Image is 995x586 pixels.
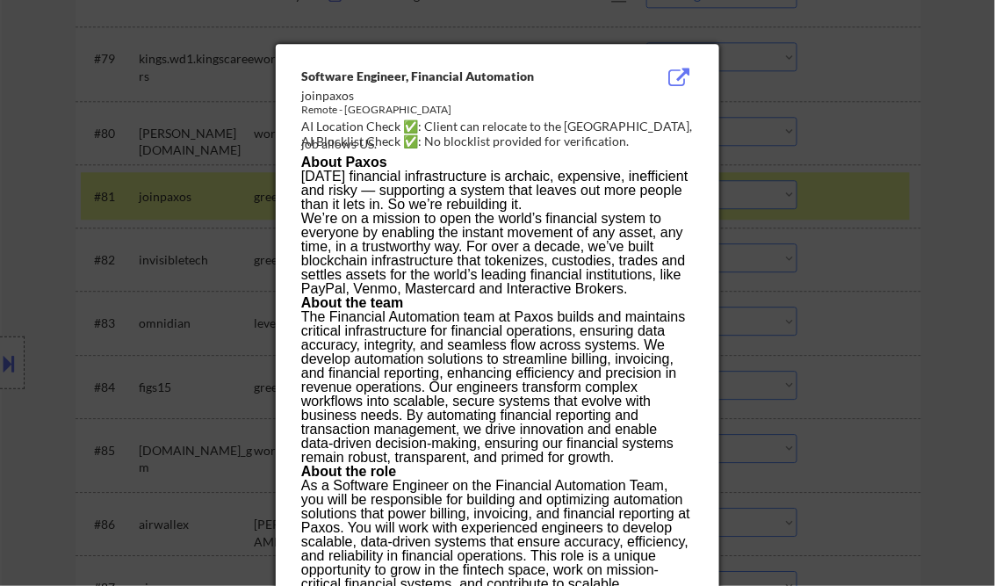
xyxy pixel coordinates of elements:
strong: About Paxos [301,155,387,170]
div: Software Engineer, Financial Automation [301,68,605,85]
div: Remote - [GEOGRAPHIC_DATA] [301,103,605,118]
strong: About the team [301,295,403,310]
p: [DATE] financial infrastructure is archaic, expensive, inefficient and risky — supporting a syste... [301,170,693,212]
div: joinpaxos [301,87,605,105]
strong: About the role [301,464,396,479]
p: We’re on a mission to open the world’s financial system to everyone by enabling the instant movem... [301,212,693,296]
div: AI Blocklist Check ✅: No blocklist provided for verification. [301,133,701,150]
p: The Financial Automation team at Paxos builds and maintains critical infrastructure for financial... [301,310,693,465]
